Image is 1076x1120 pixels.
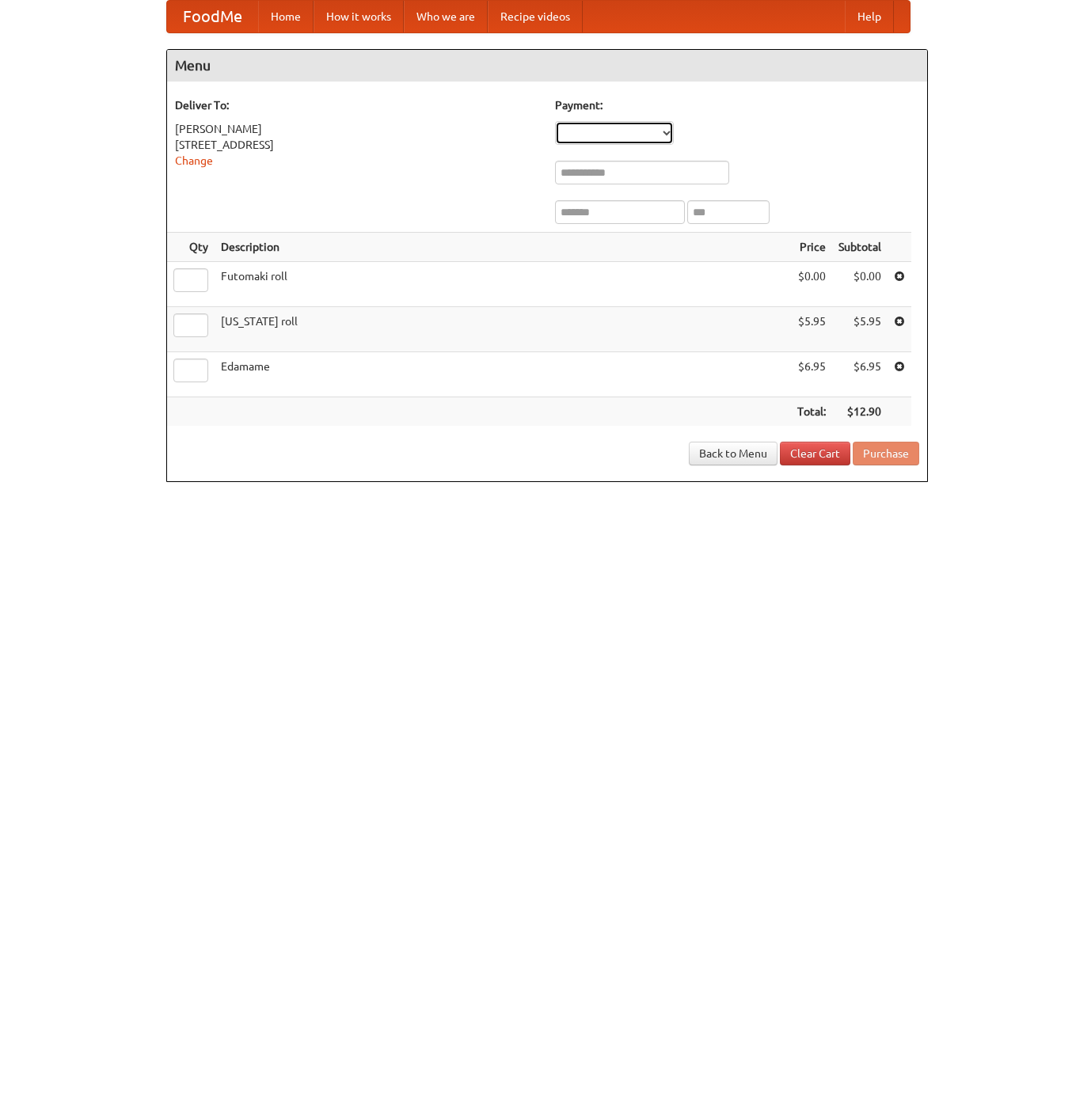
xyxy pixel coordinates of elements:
td: $5.95 [832,307,888,352]
td: [US_STATE] roll [215,307,791,352]
h5: Payment: [555,97,919,113]
a: Who we are [404,1,488,32]
th: $12.90 [832,397,888,427]
a: Home [258,1,314,32]
td: $6.95 [791,352,832,397]
td: Edamame [215,352,791,397]
h4: Menu [167,50,927,82]
td: Futomaki roll [215,262,791,307]
td: $6.95 [832,352,888,397]
a: How it works [314,1,404,32]
th: Price [791,233,832,262]
a: Back to Menu [689,442,778,465]
a: Clear Cart [780,442,850,465]
div: [PERSON_NAME] [175,121,539,137]
th: Subtotal [832,233,888,262]
td: $5.95 [791,307,832,352]
a: FoodMe [167,1,258,32]
td: $0.00 [791,262,832,307]
a: Help [845,1,894,32]
div: [STREET_ADDRESS] [175,137,539,153]
a: Change [175,154,213,167]
th: Qty [167,233,215,262]
td: $0.00 [832,262,888,307]
th: Total: [791,397,832,427]
button: Purchase [853,442,919,465]
th: Description [215,233,791,262]
a: Recipe videos [488,1,583,32]
h5: Deliver To: [175,97,539,113]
